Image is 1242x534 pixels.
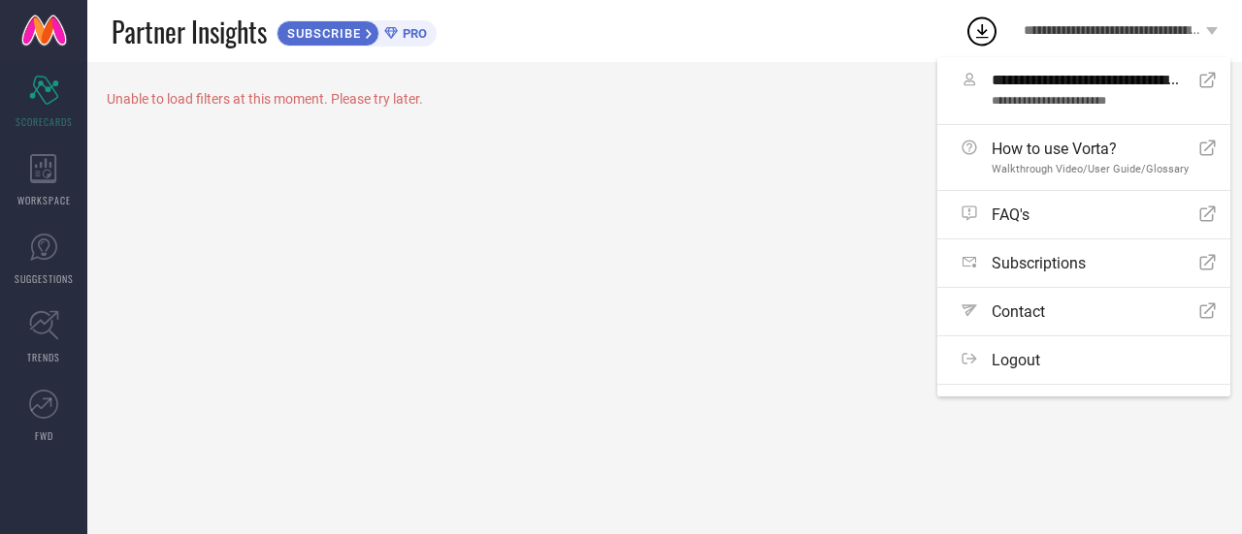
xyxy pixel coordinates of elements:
span: PRO [398,26,427,41]
a: How to use Vorta?Walkthrough Video/User Guide/Glossary [937,125,1230,190]
span: TRENDS [27,350,60,364]
span: Logout [992,351,1040,369]
span: Walkthrough Video/User Guide/Glossary [992,163,1189,175]
span: Contact [992,302,1045,321]
span: How to use Vorta? [992,140,1189,158]
span: Subscriptions [992,254,1086,272]
span: FAQ's [992,205,1030,224]
div: Unable to load filters at this moment. Please try later. [107,91,1223,107]
span: FWD [35,428,53,443]
a: Subscriptions [937,239,1230,287]
span: SUBSCRIBE [278,26,366,41]
a: SUBSCRIBEPRO [277,16,437,47]
a: Contact [937,288,1230,335]
div: Open download list [964,14,999,48]
span: WORKSPACE [17,193,71,207]
span: SCORECARDS [16,114,73,129]
a: FAQ's [937,191,1230,238]
span: SUGGESTIONS [15,271,74,286]
span: Partner Insights [112,12,267,51]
